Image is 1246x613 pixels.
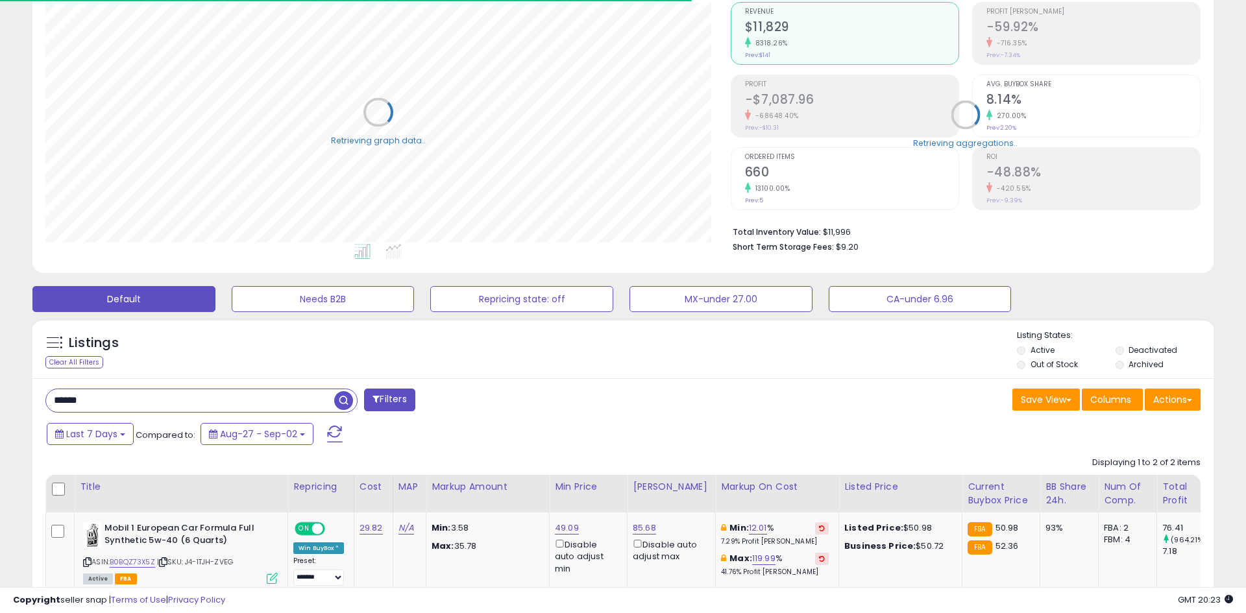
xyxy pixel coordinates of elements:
a: 85.68 [633,522,656,535]
div: Win BuyBox * [293,542,344,554]
div: FBM: 4 [1104,534,1147,546]
div: Listed Price [844,480,957,494]
div: 76.41 [1162,522,1215,534]
div: Preset: [293,557,344,586]
small: FBA [968,522,992,536]
div: Disable auto adjust min [555,537,617,575]
p: 35.78 [432,540,539,552]
b: Listed Price: [844,522,903,534]
a: 12.01 [749,522,767,535]
span: 2025-09-10 20:23 GMT [1178,594,1233,606]
button: MX-under 27.00 [629,286,812,312]
th: The percentage added to the cost of goods (COGS) that forms the calculator for Min & Max prices. [716,475,839,512]
div: 93% [1045,522,1088,534]
span: FBA [115,573,137,584]
div: $50.72 [844,540,952,552]
span: Columns [1090,393,1131,406]
span: 50.98 [996,522,1019,534]
button: Aug-27 - Sep-02 [201,423,313,445]
button: Columns [1082,389,1143,411]
div: Disable auto adjust max [633,537,705,562]
div: % [721,522,829,546]
a: 29.82 [360,522,383,535]
p: 3.58 [432,522,539,534]
strong: Min: [432,522,451,534]
strong: Copyright [13,594,60,606]
span: Compared to: [136,429,195,441]
div: Markup Amount [432,480,544,494]
div: Displaying 1 to 2 of 2 items [1092,457,1201,469]
button: Actions [1145,389,1201,411]
div: Title [80,480,282,494]
div: 7.18 [1162,546,1215,557]
button: Default [32,286,215,312]
p: 7.29% Profit [PERSON_NAME] [721,537,829,546]
h5: Listings [69,334,119,352]
span: 52.36 [996,540,1019,552]
div: Current Buybox Price [968,480,1034,507]
p: 41.76% Profit [PERSON_NAME] [721,568,829,577]
a: B0BQZ73X5Z [110,557,155,568]
button: Filters [364,389,415,411]
div: seller snap | | [13,594,225,607]
label: Deactivated [1129,344,1177,355]
div: Min Price [555,480,622,494]
div: Retrieving aggregations.. [913,137,1018,149]
div: BB Share 24h. [1045,480,1093,507]
button: Save View [1012,389,1080,411]
button: Last 7 Days [47,423,134,445]
a: Privacy Policy [168,594,225,606]
div: % [721,553,829,577]
span: OFF [323,523,344,535]
div: Markup on Cost [721,480,833,494]
label: Archived [1129,359,1164,370]
div: Repricing [293,480,348,494]
div: FBA: 2 [1104,522,1147,534]
b: Business Price: [844,540,916,552]
button: Repricing state: off [430,286,613,312]
span: Last 7 Days [66,427,117,440]
div: Clear All Filters [45,356,103,368]
span: ON [296,523,312,535]
img: 41aUY0j9tFL._SL40_.jpg [83,522,101,548]
div: Total Profit [1162,480,1210,507]
span: Aug-27 - Sep-02 [220,427,297,440]
a: N/A [398,522,414,535]
button: CA-under 6.96 [829,286,1012,312]
b: Min: [729,522,749,534]
b: Max: [729,552,752,564]
div: Num of Comp. [1104,480,1151,507]
button: Needs B2B [232,286,415,312]
b: Mobil 1 European Car Formula Full Synthetic 5w-40 (6 Quarts) [104,522,262,549]
div: Cost [360,480,387,494]
div: MAP [398,480,421,494]
a: 119.99 [752,552,776,565]
strong: Max: [432,540,454,552]
label: Active [1031,344,1055,355]
label: Out of Stock [1031,359,1078,370]
div: Retrieving graph data.. [331,134,426,146]
p: Listing States: [1017,330,1213,342]
span: All listings currently available for purchase on Amazon [83,573,113,584]
div: $50.98 [844,522,952,534]
small: (964.21%) [1171,535,1206,545]
div: ASIN: [83,522,278,583]
span: | SKU: J4-1TJH-ZVEG [157,557,233,567]
a: Terms of Use [111,594,166,606]
a: 49.09 [555,522,579,535]
div: [PERSON_NAME] [633,480,710,494]
small: FBA [968,540,992,555]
